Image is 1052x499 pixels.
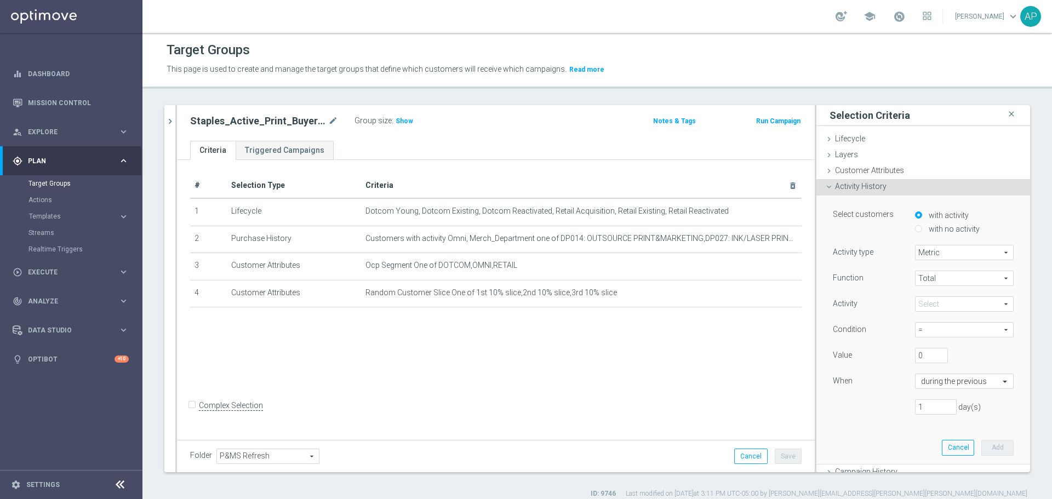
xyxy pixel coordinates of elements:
i: keyboard_arrow_right [118,296,129,306]
button: equalizer Dashboard [12,70,129,78]
div: Plan [13,156,118,166]
span: Analyze [28,298,118,305]
div: Streams [28,225,141,241]
i: keyboard_arrow_right [118,325,129,335]
label: with no activity [926,224,980,234]
label: Activity type [833,247,873,257]
div: Execute [13,267,118,277]
span: day(s) [958,403,981,411]
td: 3 [190,253,227,280]
i: lightbulb [13,354,22,364]
span: keyboard_arrow_down [1007,10,1019,22]
a: Mission Control [28,88,129,117]
a: [PERSON_NAME]keyboard_arrow_down [954,8,1020,25]
div: Templates [29,213,118,220]
td: 2 [190,226,227,253]
div: Dashboard [13,59,129,88]
label: Function [833,273,864,283]
label: Activity [833,299,857,308]
span: Execute [28,269,118,276]
span: Data Studio [28,327,118,334]
span: Activity History [835,182,887,191]
button: Read more [568,64,605,76]
span: Dotcom Young, Dotcom Existing, Dotcom Reactivated, Retail Acquisition, Retail Existing, Retail Re... [365,207,729,216]
span: Customers with activity Omni, Merch_Department one of DP014: OUTSOURCE PRINT&MARKETING,DP027: INK... [365,234,797,243]
i: settings [11,480,21,490]
div: person_search Explore keyboard_arrow_right [12,128,129,136]
label: with activity [926,210,969,220]
span: Lifecycle [835,134,865,143]
div: Mission Control [13,88,129,117]
label: When [833,376,853,386]
div: Actions [28,192,141,208]
div: play_circle_outline Execute keyboard_arrow_right [12,268,129,277]
i: equalizer [13,69,22,79]
i: keyboard_arrow_right [118,156,129,166]
i: chevron_right [165,116,175,127]
i: delete_forever [788,181,797,190]
i: track_changes [13,296,22,306]
button: Cancel [942,440,974,455]
a: Optibot [28,345,115,374]
label: Group size [355,116,392,125]
span: Templates [29,213,107,220]
label: Condition [833,324,866,334]
span: This page is used to create and manage the target groups that define which customers will receive... [167,65,567,73]
div: Data Studio [13,325,118,335]
span: Criteria [365,181,393,190]
td: Lifecycle [227,198,362,226]
i: keyboard_arrow_right [118,211,129,222]
button: Templates keyboard_arrow_right [28,212,129,221]
th: # [190,173,227,198]
i: mode_edit [328,114,338,128]
button: Data Studio keyboard_arrow_right [12,326,129,335]
label: Folder [190,451,212,460]
h3: Selection Criteria [830,109,910,122]
i: keyboard_arrow_right [118,267,129,277]
div: AP [1020,6,1041,27]
td: Customer Attributes [227,280,362,307]
div: Optibot [13,345,129,374]
span: Campaign History [835,467,897,476]
td: Purchase History [227,226,362,253]
a: Dashboard [28,59,129,88]
label: Complex Selection [199,400,263,411]
span: Random Customer Slice One of 1st 10% slice,2nd 10% slice,3rd 10% slice [365,288,617,297]
button: Mission Control [12,99,129,107]
div: +10 [115,355,129,363]
label: Last modified on [DATE] at 3:11 PM UTC-05:00 by [PERSON_NAME][EMAIL_ADDRESS][PERSON_NAME][PERSON_... [626,489,1027,498]
button: chevron_right [164,105,175,137]
a: Criteria [190,141,236,160]
i: gps_fixed [13,156,22,166]
button: track_changes Analyze keyboard_arrow_right [12,297,129,306]
span: Layers [835,150,858,159]
button: Save [775,449,802,464]
div: Templates [28,208,141,225]
button: Add [981,440,1014,455]
span: Explore [28,129,118,135]
div: Realtime Triggers [28,241,141,257]
a: Target Groups [28,179,114,188]
i: person_search [13,127,22,137]
a: Streams [28,228,114,237]
button: Run Campaign [755,115,802,127]
span: school [864,10,876,22]
td: Customer Attributes [227,253,362,280]
a: Triggered Campaigns [236,141,334,160]
span: Plan [28,158,118,164]
h2: Staples_Active_Print_Buyer_1of4 [190,114,326,128]
button: lightbulb Optibot +10 [12,355,129,364]
i: close [1006,107,1017,122]
td: 1 [190,198,227,226]
button: Notes & Tags [652,115,697,127]
button: gps_fixed Plan keyboard_arrow_right [12,157,129,165]
lable: Select customers [833,210,894,219]
i: keyboard_arrow_right [118,127,129,137]
th: Selection Type [227,173,362,198]
span: Customer Attributes [835,166,904,175]
a: Realtime Triggers [28,245,114,254]
td: 4 [190,280,227,307]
